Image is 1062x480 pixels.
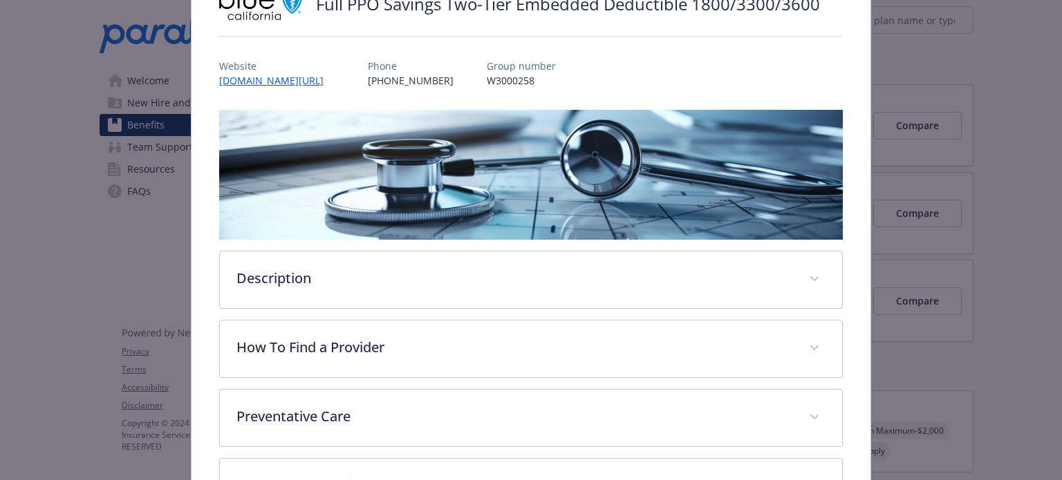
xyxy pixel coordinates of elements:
[236,268,792,289] p: Description
[236,406,792,427] p: Preventative Care
[219,74,335,87] a: [DOMAIN_NAME][URL]
[368,73,454,88] p: [PHONE_NUMBER]
[219,110,842,240] img: banner
[220,390,841,446] div: Preventative Care
[220,251,841,308] div: Description
[236,337,792,358] p: How To Find a Provider
[368,59,454,73] p: Phone
[487,73,556,88] p: W3000258
[220,320,841,377] div: How To Find a Provider
[219,59,335,73] p: Website
[487,59,556,73] p: Group number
